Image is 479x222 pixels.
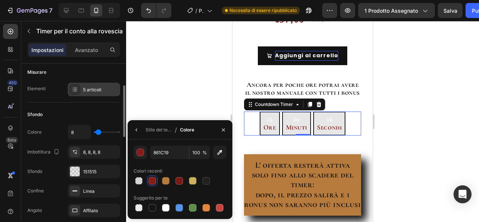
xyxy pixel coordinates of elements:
[49,7,52,14] font: 7
[68,125,91,139] input: Auto
[31,47,64,53] font: Impostazioni
[83,149,100,155] font: 8, 8, 8, 8
[27,86,46,91] font: Elementi
[229,7,297,13] font: Necessita di essere ripubblicato
[443,7,457,14] font: Salva
[83,169,97,174] font: 151515
[27,207,42,213] font: Angolo
[75,47,98,53] font: Avanzato
[27,112,43,117] font: Sfondo
[27,129,42,135] font: Colore
[27,69,46,75] font: Misurare
[7,137,16,143] font: Beta
[150,146,189,159] input: Ad esempio: FFFFFF
[9,80,16,85] font: 450
[134,168,162,174] font: Colori recenti
[175,126,177,134] font: /
[27,168,42,174] font: Sfondo
[454,185,472,203] div: Apri Intercom Messenger
[438,3,463,18] button: Salva
[141,3,171,18] div: Annulla/Ripristina
[232,21,373,222] iframe: Area di progettazione
[36,27,123,36] p: Timer per il conto alla rovescia
[27,149,51,155] font: Imbottitura
[364,7,418,14] font: 1 prodotto assegnato
[146,127,172,133] div: Stile del testo
[27,188,44,194] font: Confine
[146,127,174,133] font: Stile del testo
[134,195,168,201] font: Suggerito per te
[199,7,207,187] font: Pagina del prodotto - [DATE] 22:40:54
[202,150,207,155] font: %
[83,87,101,92] font: 5 articoli
[36,27,123,35] font: Timer per il conto alla rovescia
[180,127,194,133] font: Colore
[195,7,197,14] font: /
[83,188,95,194] font: Linea
[83,208,98,213] font: Affilato
[3,3,56,18] button: 7
[358,3,435,18] button: 1 prodotto assegnato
